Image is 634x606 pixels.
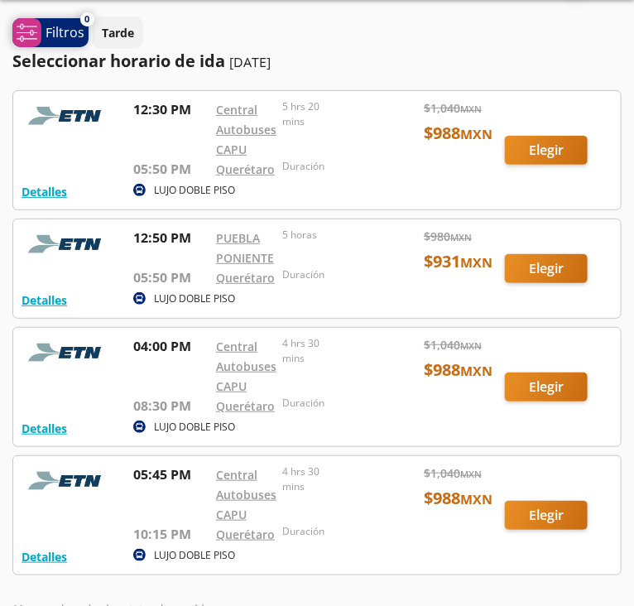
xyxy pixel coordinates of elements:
a: Querétaro [216,270,275,286]
span: 0 [85,12,90,26]
p: Seleccionar horario de ida [12,49,225,74]
a: Querétaro [216,398,275,414]
p: LUJO DOBLE PISO [154,291,235,306]
button: Detalles [22,291,67,309]
a: PUEBLA PONIENTE [216,230,274,266]
p: LUJO DOBLE PISO [154,420,235,435]
button: Detalles [22,183,67,200]
a: Central Autobuses CAPU [216,339,276,394]
a: Central Autobuses CAPU [216,467,276,522]
p: LUJO DOBLE PISO [154,183,235,198]
p: LUJO DOBLE PISO [154,548,235,563]
p: Filtros [46,22,84,42]
button: Detalles [22,420,67,437]
button: 0Filtros [12,18,89,47]
a: Querétaro [216,161,275,177]
p: [DATE] [229,52,271,72]
a: Querétaro [216,527,275,542]
button: Detalles [22,548,67,565]
a: Central Autobuses CAPU [216,102,276,157]
p: Tarde [102,24,134,41]
button: Tarde [93,17,143,49]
